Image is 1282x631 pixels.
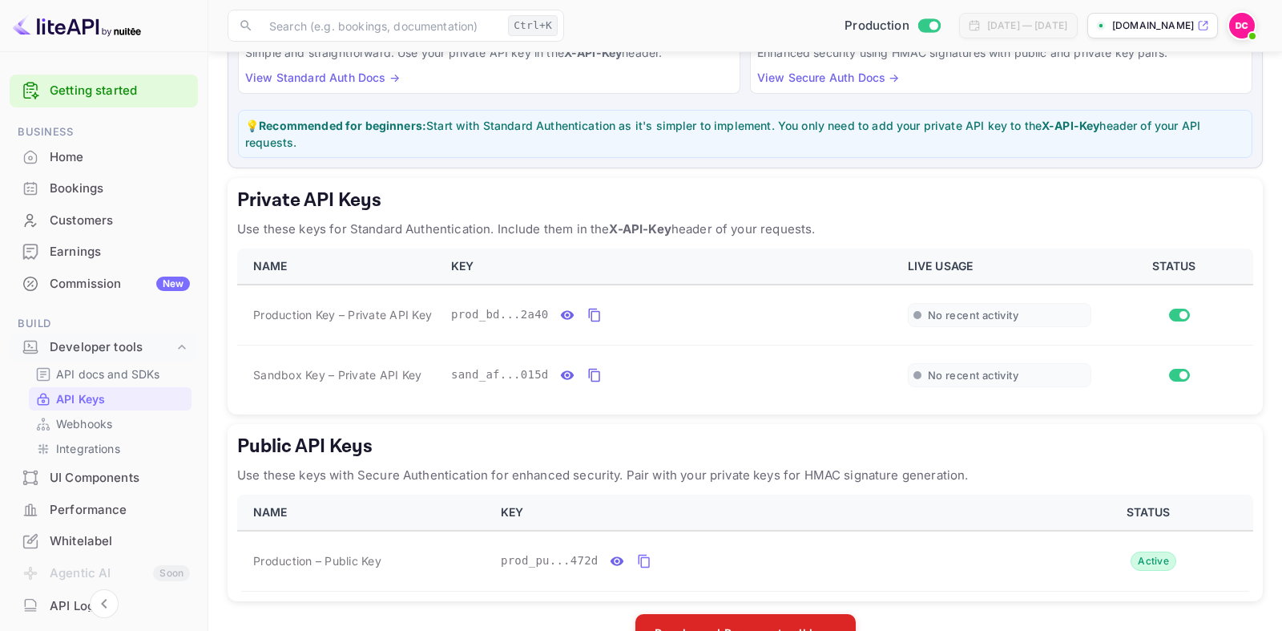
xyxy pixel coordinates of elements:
div: Switch to Sandbox mode [838,17,946,35]
a: CommissionNew [10,269,198,298]
div: Customers [50,212,190,230]
th: NAME [237,495,491,531]
div: Ctrl+K [508,15,558,36]
div: API Keys [29,387,191,411]
p: Integrations [56,440,120,457]
span: Production Key – Private API Key [253,306,432,323]
div: Earnings [50,243,190,261]
div: Home [50,148,190,167]
div: Whitelabel [10,526,198,557]
p: Webhooks [56,415,112,432]
p: 💡 Start with Standard Authentication as it's simpler to implement. You only need to add your priv... [245,117,1245,151]
a: Whitelabel [10,526,198,556]
div: New [156,277,190,291]
a: UI Components [10,463,198,492]
th: KEY [441,249,898,285]
div: Integrations [29,437,191,460]
p: [DOMAIN_NAME] [1112,18,1194,33]
span: Business [10,123,198,141]
p: API Keys [56,390,105,407]
a: API docs and SDKs [35,366,185,382]
a: Home [10,142,198,172]
button: Collapse navigation [90,589,119,618]
a: Integrations [35,440,185,457]
div: UI Components [10,463,198,494]
span: Sandbox Key – Private API Key [253,366,421,383]
div: API docs and SDKs [29,362,191,386]
span: prod_bd...2a40 [451,306,549,323]
img: LiteAPI logo [13,13,141,38]
img: Dale Castaldi [1229,13,1255,38]
a: Performance [10,495,198,524]
div: Performance [50,501,190,520]
div: Performance [10,495,198,526]
div: Developer tools [50,338,174,357]
div: Home [10,142,198,173]
p: Enhanced security using HMAC signatures with public and private key pairs. [757,44,1245,61]
span: sand_af...015d [451,366,549,383]
th: KEY [491,495,1050,531]
span: No recent activity [928,369,1018,382]
a: Webhooks [35,415,185,432]
div: Developer tools [10,334,198,362]
strong: X-API-Key [564,46,622,59]
span: prod_pu...472d [501,552,599,569]
table: public api keys table [237,495,1253,592]
th: STATUS [1101,249,1253,285]
span: No recent activity [928,309,1018,322]
a: Earnings [10,237,198,266]
strong: X-API-Key [609,221,671,237]
div: Webhooks [29,412,191,435]
div: Bookings [50,180,190,198]
div: Whitelabel [50,532,190,551]
div: Active [1131,552,1176,571]
table: private api keys table [237,249,1253,405]
div: Getting started [10,75,198,107]
p: Use these keys for Standard Authentication. Include them in the header of your requests. [237,220,1253,239]
div: Commission [50,275,190,293]
div: Bookings [10,173,198,204]
th: LIVE USAGE [898,249,1101,285]
a: Getting started [50,82,190,100]
strong: Recommended for beginners: [259,119,426,132]
div: API Logs [50,597,190,616]
span: Build [10,315,198,333]
input: Search (e.g. bookings, documentation) [260,10,502,42]
a: API Keys [35,390,185,407]
p: Simple and straightforward. Use your private API key in the header. [245,44,733,61]
a: Customers [10,205,198,235]
a: API Logs [10,591,198,621]
a: View Standard Auth Docs → [245,71,400,84]
div: Customers [10,205,198,237]
p: API docs and SDKs [56,366,160,382]
div: [DATE] — [DATE] [987,18,1067,33]
div: UI Components [50,469,190,487]
th: STATUS [1050,495,1253,531]
span: Production – Public Key [253,552,381,569]
h5: Public API Keys [237,434,1253,459]
th: NAME [237,249,441,285]
div: API Logs [10,591,198,622]
span: Production [845,17,909,35]
p: Use these keys with Secure Authentication for enhanced security. Pair with your private keys for ... [237,466,1253,485]
strong: X-API-Key [1042,119,1099,132]
div: CommissionNew [10,269,198,300]
a: View Secure Auth Docs → [757,71,899,84]
a: Bookings [10,173,198,203]
h5: Private API Keys [237,188,1253,213]
div: Earnings [10,237,198,268]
